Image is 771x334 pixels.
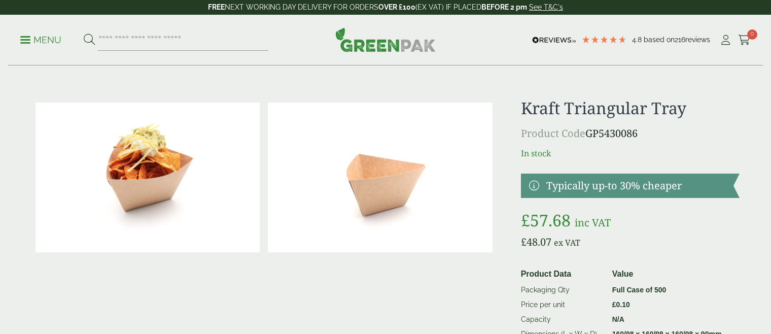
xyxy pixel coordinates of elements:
[521,235,551,249] bdi: 48.07
[481,3,527,11] strong: BEFORE 2 pm
[675,36,685,44] span: 216
[612,286,667,294] strong: Full Case of 500
[521,209,530,231] span: £
[747,29,757,40] span: 0
[554,237,580,248] span: ex VAT
[517,312,608,327] td: Capacity
[521,98,740,118] h1: Kraft Triangular Tray
[378,3,415,11] strong: OVER £100
[20,34,61,44] a: Menu
[738,32,751,48] a: 0
[517,297,608,312] td: Price per unit
[738,35,751,45] i: Cart
[521,147,740,159] p: In stock
[335,27,436,52] img: GreenPak Supplies
[632,36,644,44] span: 4.8
[719,35,732,45] i: My Account
[517,266,608,283] th: Product Data
[208,3,225,11] strong: FREE
[612,300,630,309] bdi: 0.10
[608,266,735,283] th: Value
[532,37,576,44] img: REVIEWS.io
[581,35,627,44] div: 4.79 Stars
[685,36,710,44] span: reviews
[521,126,585,140] span: Product Code
[529,3,563,11] a: See T&C's
[517,283,608,298] td: Packaging Qty
[612,315,624,323] strong: N/A
[521,209,571,231] bdi: 57.68
[575,216,611,229] span: inc VAT
[36,103,260,252] img: 5430086 Kraft Triangle Tray With Nachos
[268,103,492,252] img: 5430086 Kraft Triangle Tray
[612,300,616,309] span: £
[20,34,61,46] p: Menu
[644,36,675,44] span: Based on
[521,235,527,249] span: £
[521,126,740,141] p: GP5430086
